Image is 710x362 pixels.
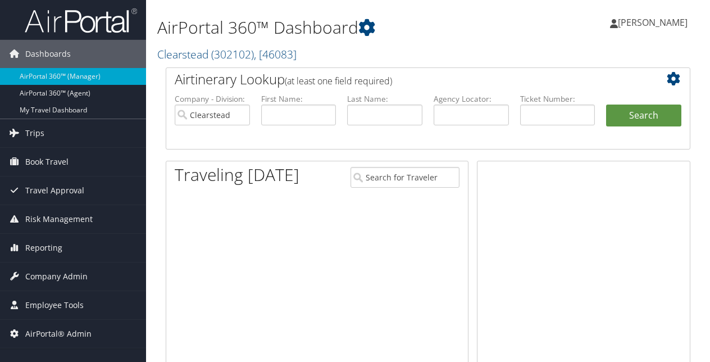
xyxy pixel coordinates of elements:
[25,177,84,205] span: Travel Approval
[25,119,44,147] span: Trips
[25,320,92,348] span: AirPortal® Admin
[285,75,392,87] span: (at least one field required)
[610,6,699,39] a: [PERSON_NAME]
[25,40,71,68] span: Dashboards
[175,163,299,187] h1: Traveling [DATE]
[175,70,638,89] h2: Airtinerary Lookup
[606,105,681,127] button: Search
[254,47,297,62] span: , [ 46083 ]
[157,47,297,62] a: Clearstead
[261,93,336,105] label: First Name:
[175,93,250,105] label: Company - Division:
[25,7,137,34] img: airportal-logo.png
[347,93,422,105] label: Last Name:
[618,16,688,29] span: [PERSON_NAME]
[25,263,88,291] span: Company Admin
[25,291,84,319] span: Employee Tools
[520,93,595,105] label: Ticket Number:
[25,148,69,176] span: Book Travel
[211,47,254,62] span: ( 302102 )
[25,205,93,233] span: Risk Management
[25,234,62,262] span: Reporting
[434,93,509,105] label: Agency Locator:
[157,16,518,39] h1: AirPortal 360™ Dashboard
[351,167,459,188] input: Search for Traveler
